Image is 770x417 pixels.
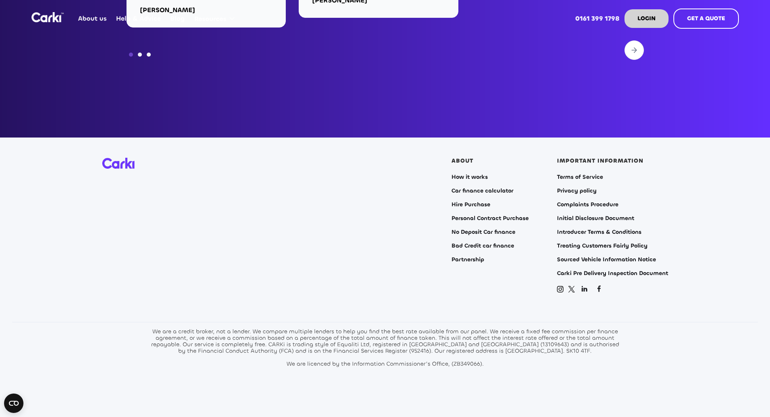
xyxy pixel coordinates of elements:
[673,8,739,29] a: GET A QUOTE
[557,174,603,180] a: Terms of Service
[557,270,668,277] a: Carki Pre Delivery Inspection Document
[451,229,515,235] a: No Deposit Car finance
[637,15,656,22] strong: LOGIN
[74,3,112,34] a: About us
[166,3,190,34] a: Blog
[451,243,514,249] a: Bad Credit car finance
[194,15,226,23] div: Resources
[112,3,166,34] a: Help & Advice
[451,256,484,263] a: Partnership
[557,229,641,235] a: Introducer Terms & Conditions
[138,53,142,57] div: Show slide 2 of 3
[557,158,643,164] div: IMPORTANT INFORMATION
[32,12,64,22] a: home
[32,12,64,22] img: Logo
[102,158,135,169] img: Carki logo
[129,53,133,57] div: Show slide 1 of 3
[570,3,624,34] a: 0161 399 1798
[557,201,618,208] a: Complaints Procedure
[147,53,151,57] div: Show slide 3 of 3
[451,188,513,194] a: Car finance calculator
[557,243,648,249] a: Treating Customers Fairly Policy
[624,40,644,60] div: next slide
[575,14,620,23] strong: 0161 399 1798
[451,215,529,222] a: Personal Contract Purchase
[149,328,622,367] div: We are a credit broker, not a lender. We compare multiple lenders to help you find the best rate ...
[687,15,725,22] strong: GET A QUOTE
[451,201,490,208] a: Hire Purchase
[451,158,473,164] div: ABOUT
[190,3,243,34] div: Resources
[557,256,656,263] a: Sourced Vehicle Information Notice
[4,394,23,413] button: Open CMP widget
[624,9,669,28] a: LOGIN
[557,215,634,222] a: Initial Disclosure Document
[451,174,488,180] a: How it works
[557,188,597,194] a: Privacy policy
